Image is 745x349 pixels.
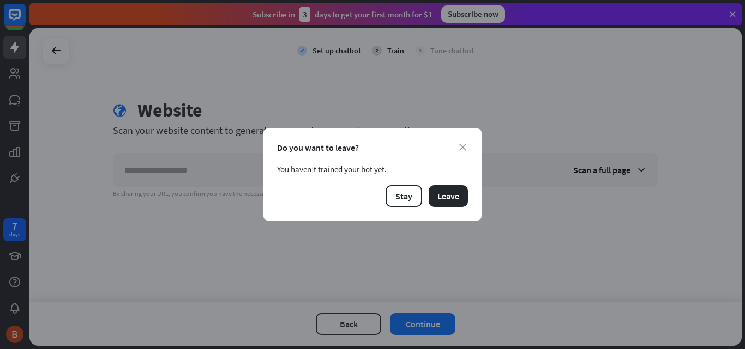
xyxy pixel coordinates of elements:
i: close [459,144,466,151]
div: You haven’t trained your bot yet. [277,164,468,174]
button: Open LiveChat chat widget [9,4,41,37]
button: Stay [386,185,422,207]
div: Do you want to leave? [277,142,468,153]
button: Leave [429,185,468,207]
